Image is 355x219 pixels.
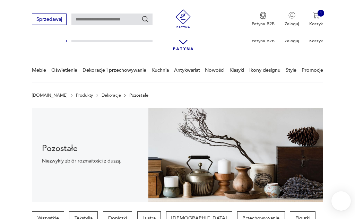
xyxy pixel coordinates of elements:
a: Nowości [205,58,224,82]
img: Dekoracje Pozostałe [148,108,323,202]
p: Patyna B2B [252,38,275,44]
a: [DOMAIN_NAME] [32,93,67,98]
p: Niezwykły zbiór rozmaitości z duszą. [42,158,138,165]
a: Produkty [76,93,93,98]
a: Dekoracje [102,93,121,98]
p: Pozostałe [129,93,148,98]
p: Koszyk [309,38,323,44]
a: Meble [32,58,46,82]
div: 1 [318,10,324,17]
button: Sprzedawaj [32,14,66,25]
img: Ikona koszyka [313,12,320,19]
a: Style [286,58,296,82]
a: Klasyki [230,58,244,82]
a: Dekoracje i przechowywanie [83,58,146,82]
button: Szukaj [141,15,149,23]
a: Kuchnia [151,58,169,82]
img: Ikona medalu [260,12,267,19]
p: Koszyk [309,21,323,27]
a: Ikona medaluPatyna B2B [252,12,275,27]
p: Zaloguj [285,21,299,27]
p: Zaloguj [285,38,299,44]
p: Patyna B2B [252,21,275,27]
h1: Pozostałe [42,145,138,153]
button: Patyna B2B [252,12,275,27]
button: Zaloguj [285,12,299,27]
a: Antykwariat [174,58,200,82]
iframe: Smartsupp widget button [331,191,351,211]
img: Ikonka użytkownika [288,12,295,19]
a: Oświetlenie [51,58,77,82]
a: Ikony designu [249,58,280,82]
a: Promocje [302,58,323,82]
button: 1Koszyk [309,12,323,27]
a: Sprzedawaj [32,18,66,22]
img: Patyna - sklep z meblami i dekoracjami vintage [172,9,195,28]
